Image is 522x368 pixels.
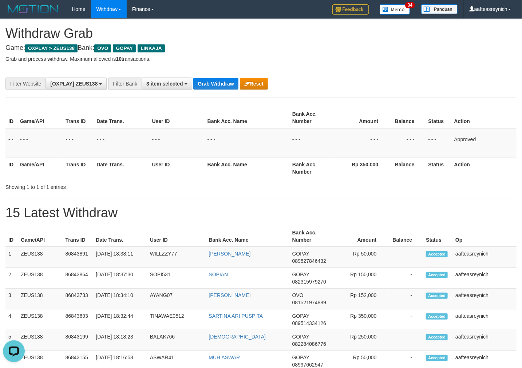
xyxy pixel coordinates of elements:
[18,247,63,268] td: ZEUS138
[292,272,309,277] span: GOPAY
[292,300,326,305] span: Copy 081521974889 to clipboard
[388,309,423,330] td: -
[3,3,25,25] button: Open LiveChat chat widget
[334,268,387,289] td: Rp 150,000
[149,107,205,128] th: User ID
[50,81,98,87] span: [OXPLAY] ZEUS138
[5,78,46,90] div: Filter Website
[334,289,387,309] td: Rp 152,000
[423,226,452,247] th: Status
[206,226,289,247] th: Bank Acc. Name
[426,334,448,340] span: Accepted
[193,78,238,90] button: Grab Withdraw
[5,181,212,191] div: Showing 1 to 1 of 1 entries
[426,158,451,178] th: Status
[93,226,147,247] th: Date Trans.
[146,81,183,87] span: 3 item selected
[147,309,206,330] td: TINAWAE0512
[292,320,326,326] span: Copy 089514334126 to clipboard
[289,226,335,247] th: Bank Acc. Number
[63,158,94,178] th: Trans ID
[289,128,335,158] td: - - -
[451,158,517,178] th: Action
[147,226,206,247] th: User ID
[451,128,517,158] td: Approved
[388,247,423,268] td: -
[209,313,263,319] a: SARTINA ARI PUSPITA
[452,309,517,330] td: aafteasreynich
[452,247,517,268] td: aafteasreynich
[63,107,94,128] th: Trans ID
[63,268,93,289] td: 86843864
[389,128,425,158] td: - - -
[334,309,387,330] td: Rp 350,000
[426,293,448,299] span: Accepted
[335,158,389,178] th: Rp 350.000
[240,78,268,90] button: Reset
[205,107,289,128] th: Bank Acc. Name
[426,128,451,158] td: - - -
[209,251,251,257] a: [PERSON_NAME]
[18,289,63,309] td: ZEUS138
[335,107,389,128] th: Amount
[452,330,517,351] td: aafteasreynich
[388,226,423,247] th: Balance
[147,247,206,268] td: WILLZZY77
[138,44,165,52] span: LINKAJA
[5,55,517,63] p: Grab and process withdraw. Maximum allowed is transactions.
[334,330,387,351] td: Rp 250,000
[147,289,206,309] td: AYANG07
[452,268,517,289] td: aafteasreynich
[63,330,93,351] td: 86843199
[116,56,122,62] strong: 10
[405,2,415,8] span: 34
[5,226,18,247] th: ID
[18,268,63,289] td: ZEUS138
[94,158,149,178] th: Date Trans.
[147,330,206,351] td: BALAK766
[292,279,326,285] span: Copy 082315979270 to clipboard
[94,128,149,158] td: - - -
[18,309,63,330] td: ZEUS138
[426,272,448,278] span: Accepted
[93,309,147,330] td: [DATE] 18:32:44
[5,4,61,15] img: MOTION_logo.png
[113,44,136,52] span: GOPAY
[292,292,304,298] span: OVO
[388,330,423,351] td: -
[46,78,107,90] button: [OXPLAY] ZEUS138
[63,226,93,247] th: Trans ID
[5,268,18,289] td: 2
[5,247,18,268] td: 1
[149,128,205,158] td: - - -
[209,272,228,277] a: SOPIAN
[332,4,369,15] img: Feedback.jpg
[5,206,517,220] h1: 15 Latest Withdraw
[93,330,147,351] td: [DATE] 18:18:23
[63,309,93,330] td: 86843693
[5,44,517,52] h4: Game: Bank:
[5,289,18,309] td: 3
[25,44,78,52] span: OXPLAY > ZEUS138
[17,128,63,158] td: - - -
[93,247,147,268] td: [DATE] 18:38:11
[292,362,324,368] span: Copy 08997662547 to clipboard
[205,128,289,158] td: - - -
[5,330,18,351] td: 5
[380,4,410,15] img: Button%20Memo.svg
[18,330,63,351] td: ZEUS138
[94,107,149,128] th: Date Trans.
[292,341,326,347] span: Copy 082284086776 to clipboard
[209,355,240,360] a: MUH ASWAR
[18,226,63,247] th: Game/API
[94,44,111,52] span: OVO
[389,158,425,178] th: Balance
[5,128,17,158] td: - - -
[292,313,309,319] span: GOPAY
[289,107,335,128] th: Bank Acc. Number
[142,78,192,90] button: 3 item selected
[292,355,309,360] span: GOPAY
[5,107,17,128] th: ID
[5,309,18,330] td: 4
[205,158,289,178] th: Bank Acc. Name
